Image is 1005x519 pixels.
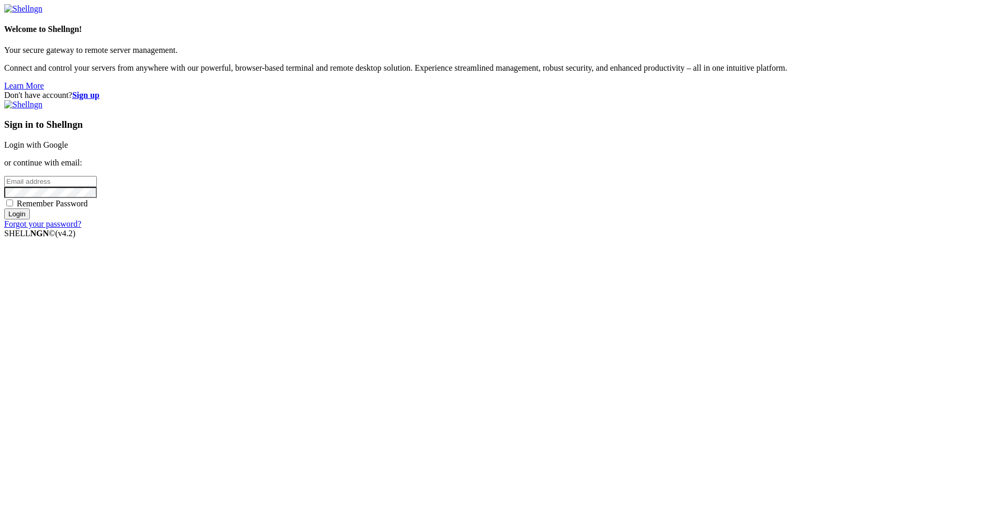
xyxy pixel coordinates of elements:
[4,229,75,238] span: SHELL ©
[4,81,44,90] a: Learn More
[4,4,42,14] img: Shellngn
[55,229,76,238] span: 4.2.0
[6,200,13,206] input: Remember Password
[4,140,68,149] a: Login with Google
[4,176,97,187] input: Email address
[4,158,1001,168] p: or continue with email:
[30,229,49,238] b: NGN
[4,208,30,219] input: Login
[72,91,99,100] a: Sign up
[4,219,81,228] a: Forgot your password?
[4,119,1001,130] h3: Sign in to Shellngn
[4,91,1001,100] div: Don't have account?
[4,25,1001,34] h4: Welcome to Shellngn!
[4,100,42,109] img: Shellngn
[4,63,1001,73] p: Connect and control your servers from anywhere with our powerful, browser-based terminal and remo...
[17,199,88,208] span: Remember Password
[4,46,1001,55] p: Your secure gateway to remote server management.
